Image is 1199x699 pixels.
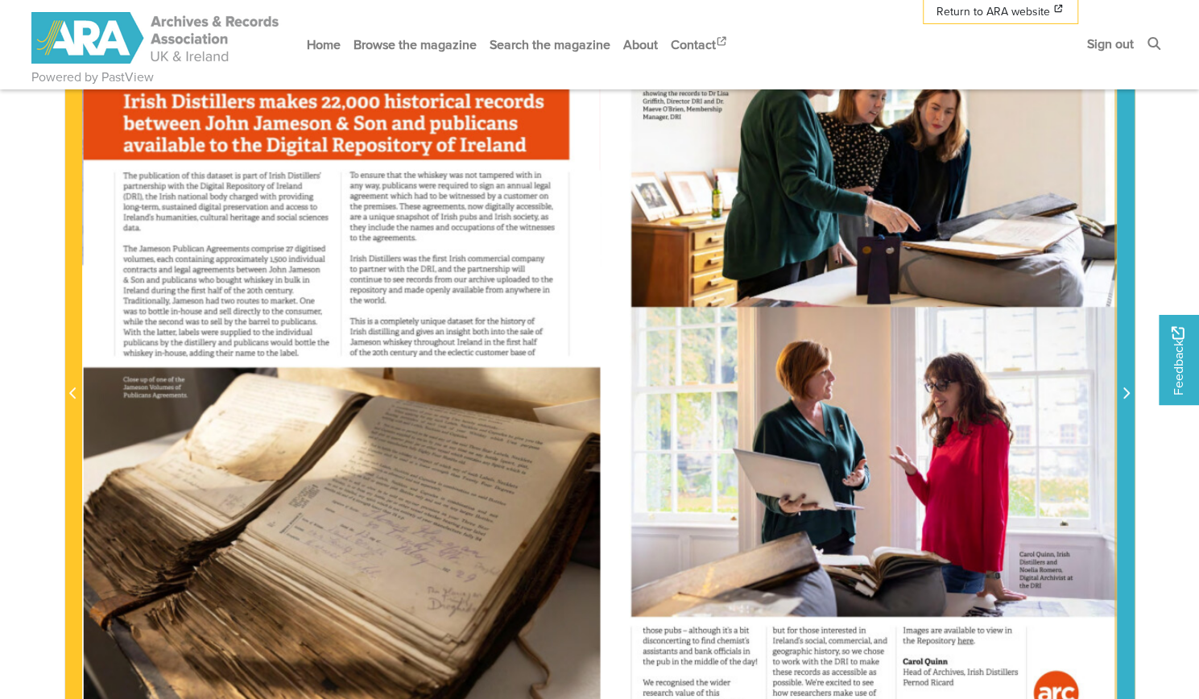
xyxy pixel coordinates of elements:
[664,23,735,66] a: Contact
[617,23,664,66] a: About
[31,12,281,64] img: ARA - ARC Magazine | Powered by PastView
[1168,326,1188,395] span: Feedback
[1159,315,1199,405] a: Would you like to provide feedback?
[31,3,281,73] a: ARA - ARC Magazine | Powered by PastView logo
[300,23,347,66] a: Home
[483,23,617,66] a: Search the magazine
[1081,23,1140,65] a: Sign out
[936,3,1050,20] span: Return to ARA website
[31,68,154,87] a: Powered by PastView
[347,23,483,66] a: Browse the magazine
